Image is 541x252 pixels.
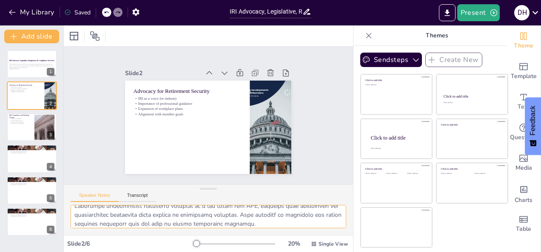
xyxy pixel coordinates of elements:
[9,90,42,91] p: Expansion of workplace plans
[7,50,57,78] div: 1
[6,6,58,19] button: My Library
[407,173,426,175] div: Click to add text
[9,119,32,121] p: Focus on regulatory areas
[319,241,348,247] span: Single View
[444,94,500,98] div: Click to add title
[32,179,43,189] button: Duplicate Slide
[441,123,502,126] div: Click to add title
[9,91,42,92] p: Alignment with member goals
[9,152,54,154] p: Involvement in legislative process
[64,8,91,17] div: Saved
[510,133,538,142] span: Questions
[518,102,530,112] span: Text
[443,102,500,104] div: Click to add text
[44,53,54,63] button: Delete Slide
[9,84,42,86] p: Advocacy for Retirement Security
[71,193,119,202] button: Speaker Notes
[439,4,456,21] button: Export to PowerPoint
[32,53,43,63] button: Duplicate Slide
[9,68,54,70] p: Generated with [URL]
[44,210,54,221] button: Delete Slide
[90,31,100,41] span: Position
[507,178,541,209] div: Add charts and graphs
[47,100,54,107] div: 2
[32,116,43,126] button: Duplicate Slide
[457,4,500,21] button: Present
[7,81,57,109] div: 2
[7,145,57,173] div: 4
[9,184,54,185] p: Involvement in legislative process
[9,214,54,216] p: Proactive communication strategies
[365,173,384,175] div: Click to add text
[67,240,194,248] div: Slide 2 / 6
[386,173,405,175] div: Click to add text
[7,113,57,141] div: 3
[9,146,54,148] p: Engaging with Policymakers
[44,147,54,157] button: Delete Slide
[7,208,57,236] div: 6
[44,179,54,189] button: Delete Slide
[9,86,42,88] p: IRI as a voice for industry
[4,30,59,43] button: Add slide
[9,114,32,119] p: IRI Committees and Working Groups
[525,97,541,155] button: Feedback - Show survey
[9,59,54,61] strong: IRI Advocacy, Legislative, Regulatory & Compliance Overview
[230,6,302,18] input: Insert title
[365,79,426,82] div: Click to add title
[32,210,43,221] button: Duplicate Slide
[515,196,532,205] span: Charts
[376,25,498,46] p: Themes
[7,176,57,204] div: 5
[371,134,425,140] div: Click to add title
[507,117,541,148] div: Get real-time input from your audience
[9,179,54,181] p: Representation before policymakers
[134,96,242,101] p: IRI as a voice for industry
[365,84,426,86] div: Click to add text
[514,5,530,20] div: D H
[32,84,43,94] button: Duplicate Slide
[9,88,42,90] p: Importance of professional guidance
[365,168,426,171] div: Click to add title
[9,212,54,214] p: Collaboration with industry associations
[9,211,54,213] p: Representation before policymakers
[32,147,43,157] button: Duplicate Slide
[425,53,482,67] button: Create New
[474,173,501,175] div: Click to add text
[9,177,54,180] p: Engaging with Policymakers
[9,209,54,212] p: Engaging with Policymakers
[47,226,54,233] div: 6
[9,216,54,217] p: Involvement in legislative process
[134,112,242,117] p: Alignment with member goals
[71,205,346,228] textarea: LOR'i dolo si ame conse ad eli seddoei temporinci utlabore et dolorem al enimadm veniamqu nost ex...
[47,68,54,76] div: 1
[507,56,541,87] div: Add ready made slides
[516,224,531,234] span: Table
[9,148,54,149] p: Representation before policymakers
[9,151,54,152] p: Proactive communication strategies
[9,181,54,182] p: Collaboration with industry associations
[44,84,54,94] button: Delete Slide
[441,168,502,171] div: Click to add title
[514,41,533,50] span: Theme
[284,240,304,248] div: 20 %
[507,87,541,117] div: Add text boxes
[134,87,242,95] p: Advocacy for Retirement Security
[371,148,424,149] div: Click to add body
[529,106,537,135] span: Feedback
[9,121,32,123] p: Expertise within committees
[515,163,532,173] span: Media
[134,106,242,112] p: Expansion of workplace plans
[44,116,54,126] button: Delete Slide
[514,4,530,21] button: D H
[47,131,54,139] div: 3
[134,101,242,106] p: Importance of professional guidance
[125,69,199,77] div: Slide 2
[119,193,157,202] button: Transcript
[507,25,541,56] div: Change the overall theme
[9,123,32,124] p: Comprehensive representation
[9,64,54,68] p: This presentation covers the role of IRI in advocating for retirement security, the structure of ...
[9,182,54,184] p: Proactive communication strategies
[9,149,54,151] p: Collaboration with industry associations
[441,173,468,175] div: Click to add text
[507,148,541,178] div: Add images, graphics, shapes or video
